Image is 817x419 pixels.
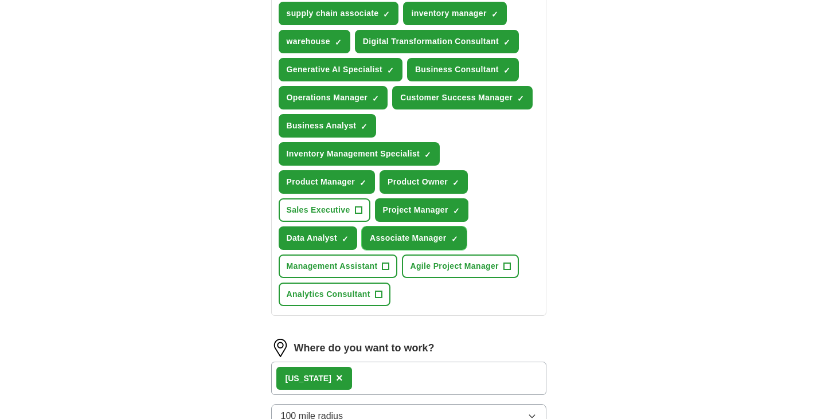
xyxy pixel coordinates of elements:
[287,36,330,48] span: warehouse
[355,30,519,53] button: Digital Transformation Consultant✓
[451,234,458,244] span: ✓
[279,226,358,250] button: Data Analyst✓
[279,254,398,278] button: Management Assistant
[287,204,350,216] span: Sales Executive
[370,232,447,244] span: Associate Manager
[372,94,379,103] span: ✓
[342,234,349,244] span: ✓
[503,66,510,75] span: ✓
[387,66,394,75] span: ✓
[491,10,498,19] span: ✓
[411,7,486,19] span: inventory manager
[383,10,390,19] span: ✓
[362,226,467,250] button: Associate Manager✓
[361,122,368,131] span: ✓
[287,288,370,300] span: Analytics Consultant
[402,254,518,278] button: Agile Project Manager
[287,120,357,132] span: Business Analyst
[287,7,379,19] span: supply chain associate
[279,2,399,25] button: supply chain associate✓
[452,178,459,187] span: ✓
[287,64,382,76] span: Generative AI Specialist
[410,260,498,272] span: Agile Project Manager
[287,92,368,104] span: Operations Manager
[287,232,338,244] span: Data Analyst
[271,339,290,357] img: location.png
[415,64,499,76] span: Business Consultant
[375,198,468,222] button: Project Manager✓
[383,204,448,216] span: Project Manager
[407,58,519,81] button: Business Consultant✓
[279,30,350,53] button: warehouse✓
[286,373,331,385] div: [US_STATE]
[335,38,342,47] span: ✓
[294,340,435,356] label: Where do you want to work?
[503,38,510,47] span: ✓
[279,283,390,306] button: Analytics Consultant
[287,148,420,160] span: Inventory Management Specialist
[400,92,513,104] span: Customer Success Manager
[279,170,376,194] button: Product Manager✓
[279,86,388,109] button: Operations Manager✓
[359,178,366,187] span: ✓
[287,176,355,188] span: Product Manager
[336,370,343,387] button: ×
[392,86,533,109] button: Customer Success Manager✓
[279,198,370,222] button: Sales Executive
[380,170,468,194] button: Product Owner✓
[279,142,440,166] button: Inventory Management Specialist✓
[279,114,377,138] button: Business Analyst✓
[388,176,448,188] span: Product Owner
[517,94,524,103] span: ✓
[424,150,431,159] span: ✓
[279,58,402,81] button: Generative AI Specialist✓
[403,2,506,25] button: inventory manager✓
[363,36,499,48] span: Digital Transformation Consultant
[453,206,460,216] span: ✓
[336,371,343,384] span: ×
[287,260,378,272] span: Management Assistant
